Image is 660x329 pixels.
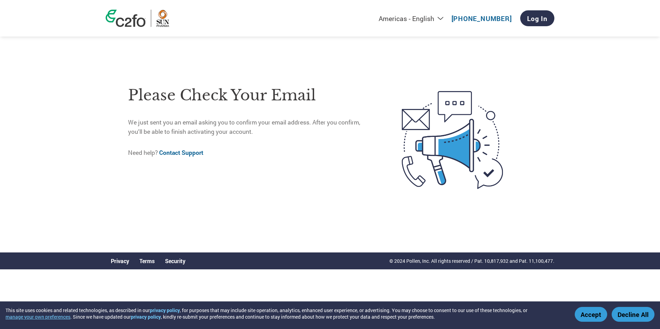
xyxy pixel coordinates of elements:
[452,14,512,23] a: [PHONE_NUMBER]
[156,10,169,27] img: Sun Pharma
[612,307,654,322] button: Decline All
[128,118,373,136] p: We just sent you an email asking you to confirm your email address. After you confirm, you’ll be ...
[106,10,146,27] img: c2fo logo
[139,257,155,265] a: Terms
[111,257,129,265] a: Privacy
[150,307,180,313] a: privacy policy
[6,313,70,320] button: manage your own preferences
[373,79,532,201] img: open-email
[128,148,373,157] p: Need help?
[159,149,203,157] a: Contact Support
[131,313,161,320] a: privacy policy
[128,84,373,107] h1: Please check your email
[6,307,565,320] div: This site uses cookies and related technologies, as described in our , for purposes that may incl...
[165,257,185,265] a: Security
[575,307,607,322] button: Accept
[389,257,554,265] p: © 2024 Pollen, Inc. All rights reserved / Pat. 10,817,932 and Pat. 11,100,477.
[520,10,554,26] a: Log In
